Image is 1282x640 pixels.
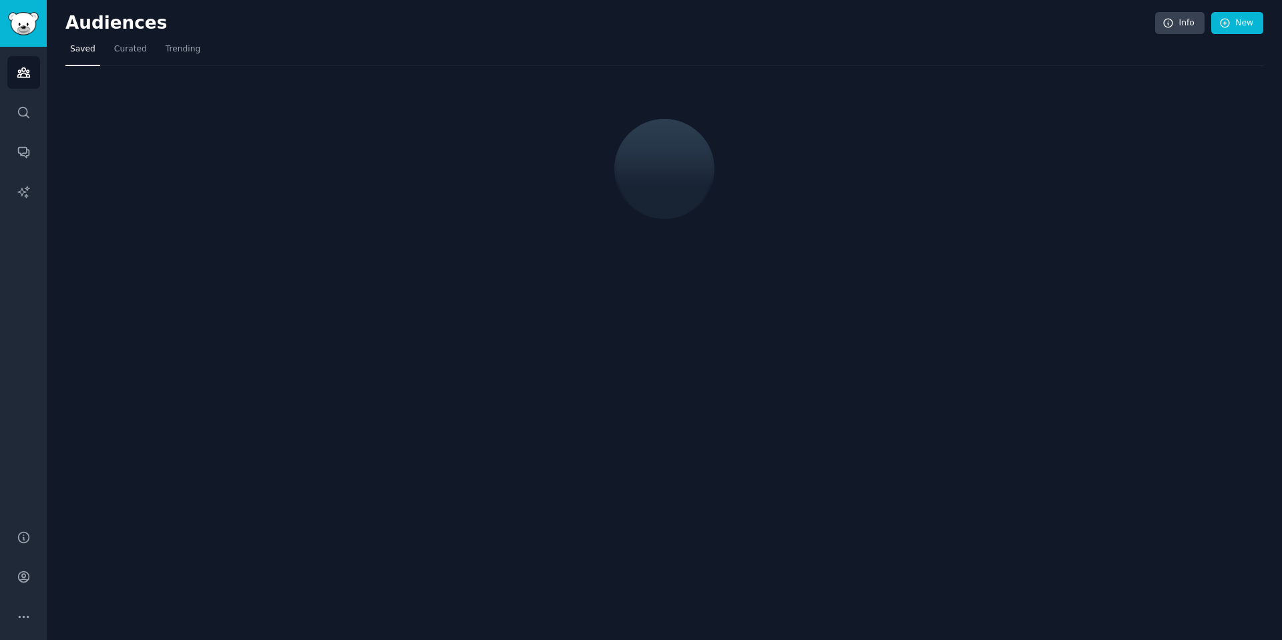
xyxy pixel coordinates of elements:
[161,39,205,66] a: Trending
[8,12,39,35] img: GummySearch logo
[114,43,147,55] span: Curated
[70,43,95,55] span: Saved
[1211,12,1263,35] a: New
[110,39,152,66] a: Curated
[166,43,200,55] span: Trending
[65,13,1155,34] h2: Audiences
[65,39,100,66] a: Saved
[1155,12,1205,35] a: Info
